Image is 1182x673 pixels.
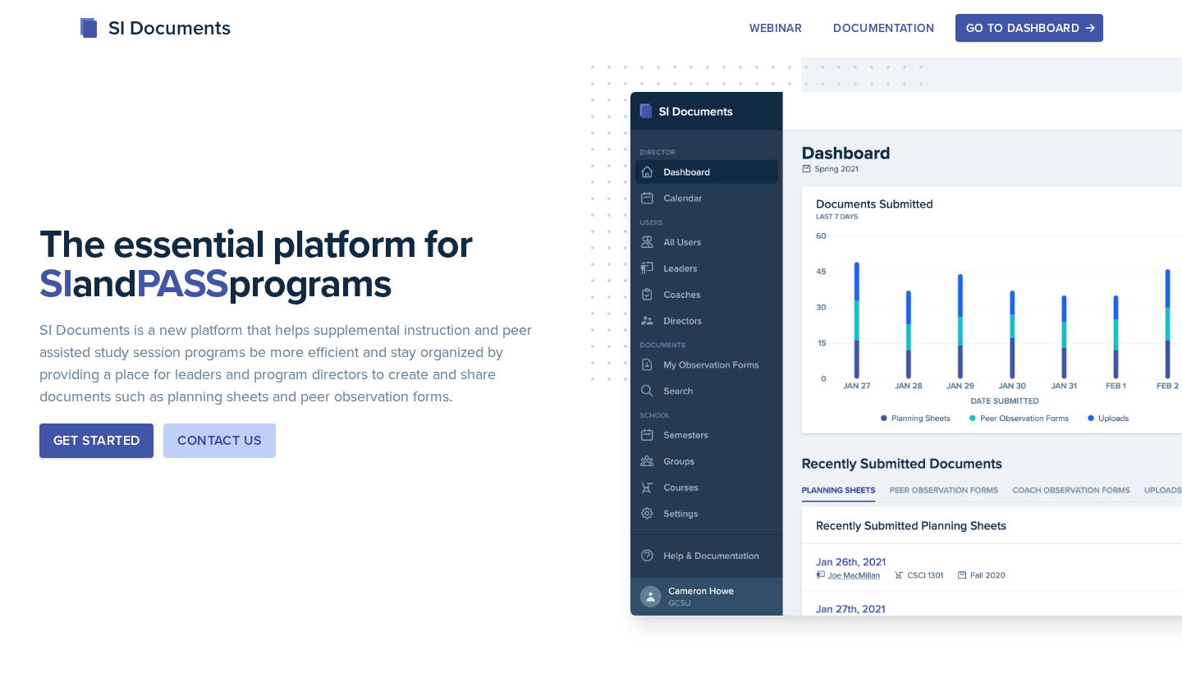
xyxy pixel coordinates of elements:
div: Webinar [749,21,802,34]
button: Documentation [822,14,946,42]
div: Get Started [53,431,140,451]
button: Webinar [739,14,813,42]
button: Contact Us [163,423,276,458]
div: Contact Us [177,431,262,451]
div: Go to Dashboard [966,21,1093,34]
div: SI Documents [79,13,231,43]
button: Get Started [39,423,153,458]
button: Go to Dashboard [955,14,1103,42]
div: Documentation [833,21,935,34]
